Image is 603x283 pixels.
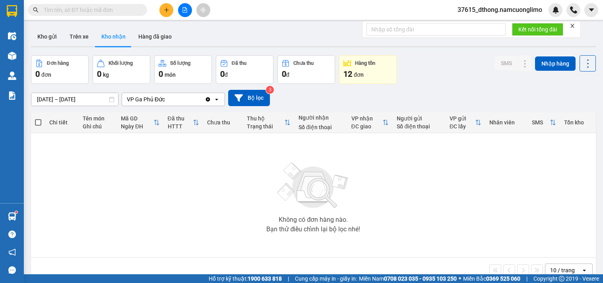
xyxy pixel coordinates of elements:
img: icon-new-feature [552,6,559,14]
span: món [165,72,176,78]
div: Đơn hàng [47,60,69,66]
div: Ghi chú [83,123,113,130]
span: 0 [35,69,40,79]
span: question-circle [8,231,16,238]
span: 0 [220,69,225,79]
div: Chưa thu [207,119,239,126]
th: Toggle SortBy [528,112,560,133]
div: Chi tiết [49,119,75,126]
span: plus [164,7,169,13]
span: message [8,266,16,274]
span: Kết nối tổng đài [518,25,557,34]
span: | [288,274,289,283]
div: Ngày ĐH [121,123,153,130]
span: 0 [282,69,286,79]
sup: 1 [15,211,17,213]
div: Hàng tồn [355,60,375,66]
div: Người nhận [299,114,343,121]
button: file-add [178,3,192,17]
span: Hỗ trợ kỹ thuật: [209,274,282,283]
div: Số lượng [170,60,190,66]
div: Không có đơn hàng nào. [279,217,348,223]
span: copyright [559,276,564,281]
svg: open [213,96,220,103]
button: Kho gửi [31,27,63,46]
div: ĐC giao [351,123,383,130]
span: kg [103,72,109,78]
th: Toggle SortBy [446,112,485,133]
div: Mã GD [121,115,153,122]
img: warehouse-icon [8,32,16,40]
span: 12 [343,69,352,79]
button: Đơn hàng0đơn [31,55,89,84]
sup: 3 [266,86,274,94]
span: aim [200,7,206,13]
div: Khối lượng [109,60,133,66]
button: Kho nhận [95,27,132,46]
div: VP nhận [351,115,383,122]
th: Toggle SortBy [117,112,164,133]
img: warehouse-icon [8,72,16,80]
span: đ [225,72,228,78]
img: phone-icon [570,6,577,14]
span: đ [286,72,289,78]
input: Nhập số tổng đài [366,23,506,36]
div: Số điện thoại [397,123,442,130]
th: Toggle SortBy [164,112,204,133]
button: SMS [494,56,518,70]
input: Selected VP Ga Phủ Đức. [166,95,167,103]
div: Tên món [83,115,113,122]
div: Số điện thoại [299,124,343,130]
button: Đã thu0đ [216,55,273,84]
span: search [33,7,39,13]
button: Hàng tồn12đơn [339,55,397,84]
div: ĐC lấy [450,123,475,130]
span: 0 [97,69,101,79]
span: Miền Bắc [463,274,520,283]
div: Trạng thái [247,123,284,130]
button: plus [159,3,173,17]
div: VP Ga Phủ Đức [127,95,165,103]
div: VP gửi [450,115,475,122]
th: Toggle SortBy [347,112,393,133]
span: Miền Nam [359,274,457,283]
span: notification [8,248,16,256]
th: Toggle SortBy [243,112,295,133]
input: Select a date range. [31,93,118,106]
div: Bạn thử điều chỉnh lại bộ lọc nhé! [266,226,360,233]
strong: 1900 633 818 [248,275,282,282]
img: warehouse-icon [8,52,16,60]
div: Tồn kho [564,119,591,126]
div: Đã thu [168,115,193,122]
div: 10 / trang [550,266,575,274]
input: Tìm tên, số ĐT hoặc mã đơn [44,6,138,14]
div: Chưa thu [293,60,314,66]
button: Kết nối tổng đài [512,23,563,36]
div: Nhân viên [489,119,524,126]
span: đơn [354,72,364,78]
span: đơn [41,72,51,78]
img: solution-icon [8,91,16,100]
img: warehouse-icon [8,212,16,221]
img: logo-vxr [7,5,17,17]
div: Đã thu [232,60,246,66]
span: close [570,23,575,29]
strong: 0369 525 060 [486,275,520,282]
button: Bộ lọc [228,90,270,106]
strong: 0708 023 035 - 0935 103 250 [384,275,457,282]
div: Thu hộ [247,115,284,122]
svg: Clear value [205,96,211,103]
span: ⚪️ [459,277,461,280]
button: Trên xe [63,27,95,46]
button: aim [196,3,210,17]
span: caret-down [588,6,595,14]
button: Nhập hàng [535,56,576,71]
span: 37615_dthong.namcuonglimo [451,5,549,15]
svg: open [581,267,587,273]
span: | [526,274,527,283]
button: Số lượng0món [154,55,212,84]
span: Cung cấp máy in - giấy in: [295,274,357,283]
div: HTTT [168,123,193,130]
img: svg+xml;base64,PHN2ZyBjbGFzcz0ibGlzdC1wbHVnX19zdmciIHhtbG5zPSJodHRwOi8vd3d3LnczLm9yZy8yMDAwL3N2Zy... [273,158,353,213]
div: SMS [532,119,550,126]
